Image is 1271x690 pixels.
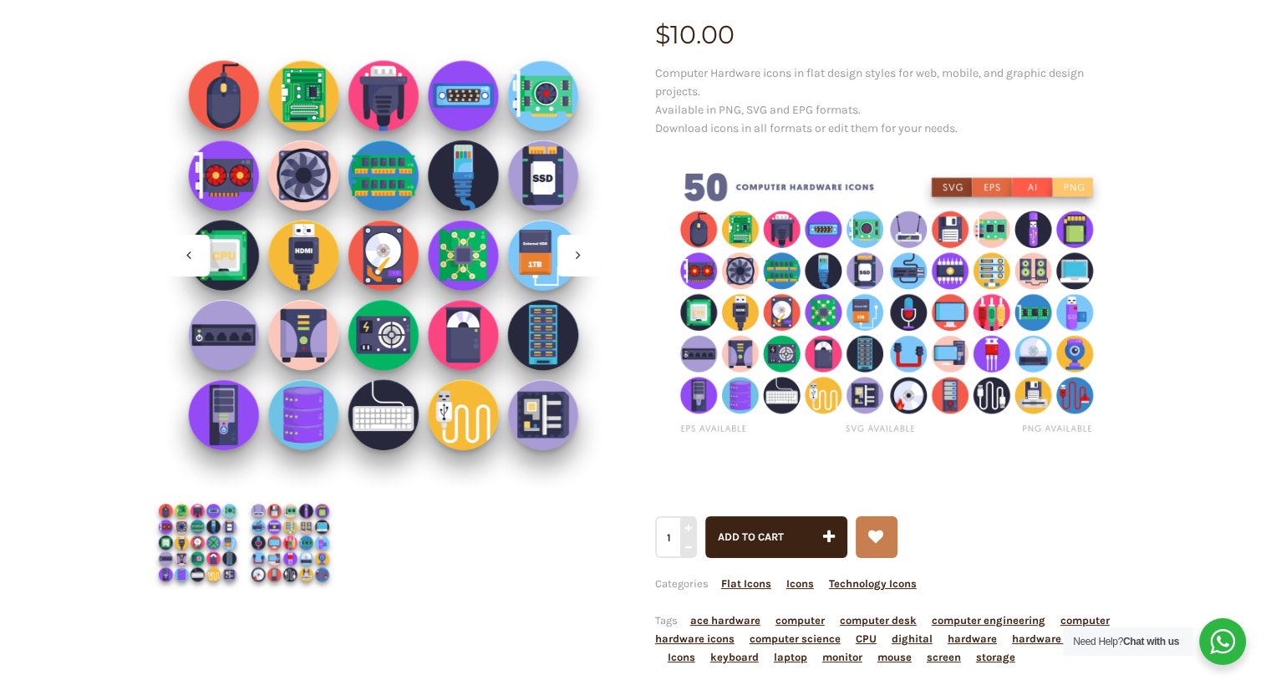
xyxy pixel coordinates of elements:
a: laptop [774,651,807,663]
strong: Chat with us [1123,636,1179,647]
a: hardware stores [1012,632,1096,645]
span: $ [655,19,670,50]
img: Computer Hardware Icons [151,496,244,589]
img: Computer-Hardware-Icons_ Shop-2 [151,23,617,488]
a: screen [927,651,961,663]
a: computer [775,614,825,627]
a: keyboard [710,651,759,663]
a: CPU [856,632,877,645]
a: ace hardware [690,614,760,627]
img: Computer Hardware Icons Cover [244,496,337,589]
a: Icons [668,651,695,663]
span: Categories [655,577,917,590]
span: Need Help? [1073,636,1179,647]
a: computer science [750,632,841,645]
a: computer desk [840,614,917,627]
a: storage [976,651,1015,663]
a: hardware [948,632,997,645]
img: Computer Hardware icons png/svg/eps [655,150,1121,459]
p: Computer Hardware icons in flat design styles for web, mobile, and graphic design projects. Avail... [655,64,1121,138]
span: Tags [655,614,1110,663]
a: Flat Icons [721,577,771,590]
a: Icons [786,577,814,590]
bdi: 10.00 [655,19,735,50]
a: monitor [822,651,862,663]
input: Qty [655,516,694,558]
span: Add to cart [718,530,784,543]
a: Technology Icons [829,577,917,590]
button: Add to cart [705,516,847,558]
a: computer hardware icons [655,614,1110,645]
a: computer engineering [932,614,1045,627]
a: mouse [877,651,912,663]
a: dighital [892,632,933,645]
